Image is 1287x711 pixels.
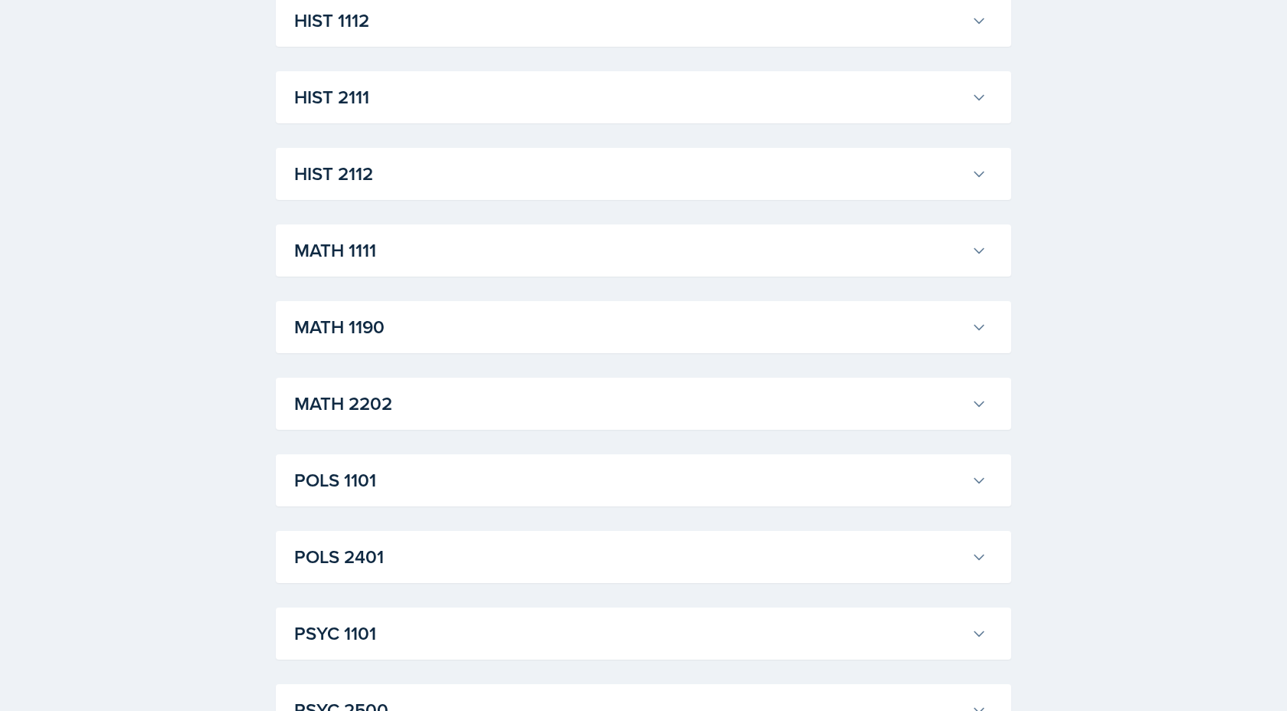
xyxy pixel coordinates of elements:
[291,234,990,267] button: MATH 1111
[291,387,990,421] button: MATH 2202
[291,157,990,191] button: HIST 2112
[294,620,965,647] h3: PSYC 1101
[294,84,965,111] h3: HIST 2111
[291,617,990,650] button: PSYC 1101
[291,4,990,38] button: HIST 1112
[294,7,965,34] h3: HIST 1112
[291,310,990,344] button: MATH 1190
[294,237,965,264] h3: MATH 1111
[294,543,965,571] h3: POLS 2401
[291,540,990,574] button: POLS 2401
[294,313,965,341] h3: MATH 1190
[291,80,990,114] button: HIST 2111
[294,390,965,418] h3: MATH 2202
[294,467,965,494] h3: POLS 1101
[291,464,990,497] button: POLS 1101
[294,160,965,188] h3: HIST 2112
